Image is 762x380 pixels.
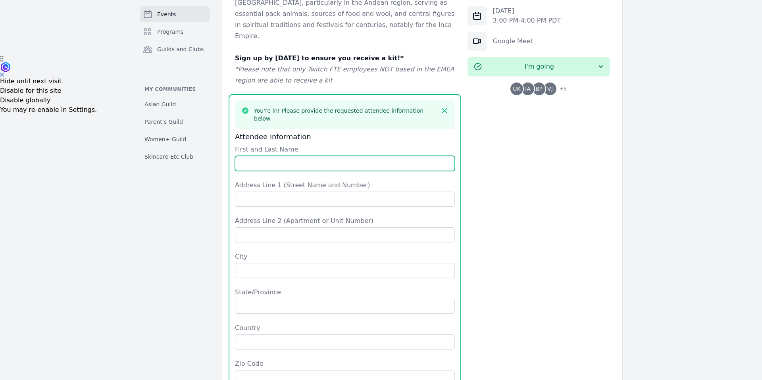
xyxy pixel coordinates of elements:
h3: You're in! Please provide the requested attendee information below [254,107,436,123]
a: Events [140,6,210,22]
p: [DATE] [493,6,561,16]
label: Country [235,323,455,333]
span: Women+ Guild [144,135,186,143]
strong: Sign up by [DATE] to ensure you receive a kit!* [235,54,404,62]
span: IA [525,86,531,92]
a: Asian Guild [140,97,210,111]
p: 3:00 PM - 4:00 PM PDT [493,16,561,25]
label: First and Last Name [235,145,455,154]
p: My communities [140,86,210,92]
span: + 5 [555,84,567,95]
a: Guilds and Clubs [140,41,210,57]
em: *Please note that only Twitch FTE employees NOT based in the EMEA region are able to receive a kit [235,65,454,84]
label: State/Province [235,288,455,297]
span: Skincare-Etc Club [144,153,193,161]
a: Google Meet [493,37,533,45]
span: UK [513,86,520,92]
nav: Sidebar [140,6,210,164]
a: Parent's Guild [140,115,210,129]
span: VJ [547,86,553,92]
span: Events [157,10,176,18]
a: Programs [140,24,210,40]
a: Women+ Guild [140,132,210,146]
label: Zip Code [235,359,455,368]
label: Address Line 1 (Street Name and Number) [235,180,455,190]
a: Skincare-Etc Club [140,150,210,164]
span: I'm going [482,62,597,71]
label: Address Line 2 (Apartment or Unit Number) [235,216,455,226]
h3: Attendee information [235,132,455,142]
span: Programs [157,28,183,36]
span: BP [535,86,543,92]
span: Asian Guild [144,100,176,108]
span: Guilds and Clubs [157,45,204,53]
span: Parent's Guild [144,118,183,126]
label: City [235,252,455,261]
button: I'm going [468,57,610,76]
